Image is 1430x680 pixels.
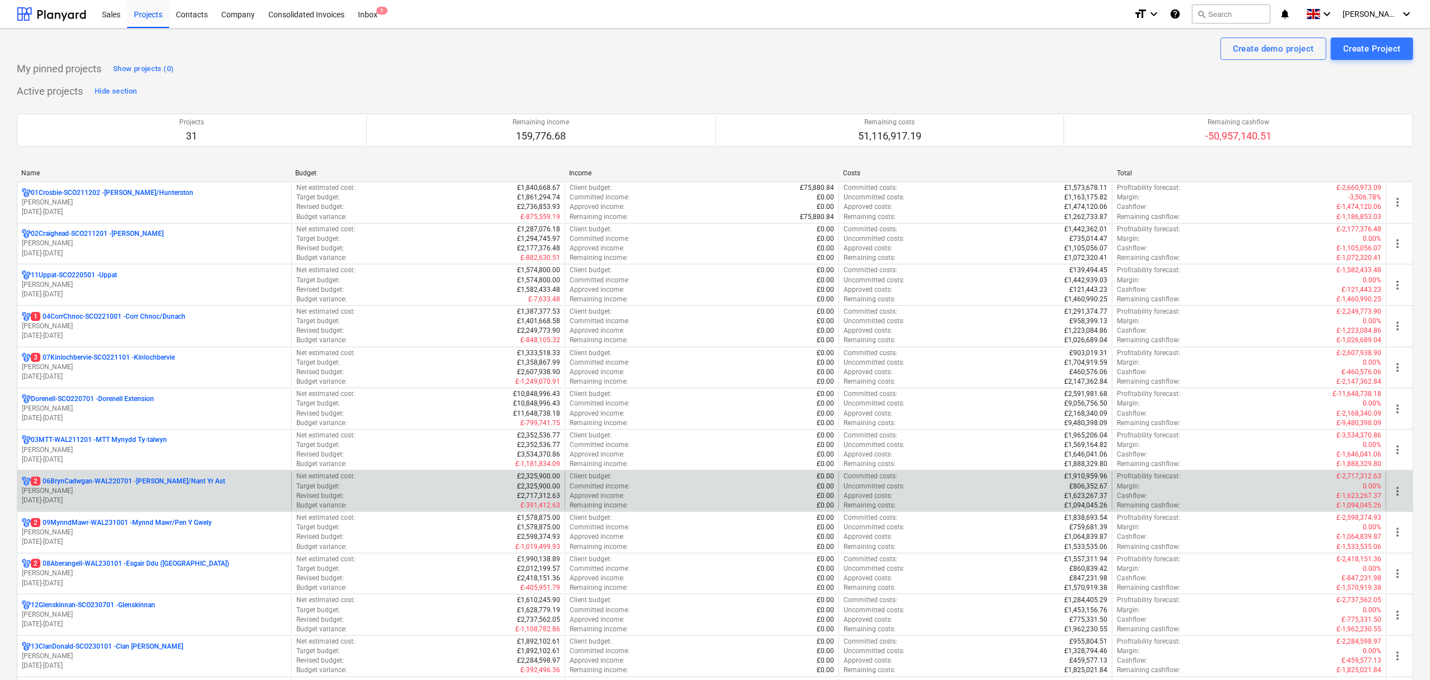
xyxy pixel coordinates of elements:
p: Revised budget : [296,367,344,377]
div: 02Craighead-SCO211201 -[PERSON_NAME][PERSON_NAME][DATE]-[DATE] [22,229,287,258]
span: more_vert [1391,608,1404,622]
div: 307Kinlochbervie-SCO221101 -Kinlochbervie[PERSON_NAME][DATE]-[DATE] [22,353,287,381]
p: Remaining income [513,118,569,127]
p: £0.00 [817,377,834,386]
p: Remaining income : [570,253,628,263]
p: 09MynndMawr-WAL231001 - Mynnd Mawr/Pen Y Gwely [31,518,212,528]
p: Budget variance : [296,377,347,386]
p: £1,387,377.53 [517,307,560,316]
p: Approved income : [570,409,625,418]
p: Net estimated cost : [296,266,355,275]
p: Cashflow : [1117,285,1147,295]
button: Create demo project [1221,38,1326,60]
p: Net estimated cost : [296,348,355,358]
p: £1,704,919.59 [1064,358,1107,367]
p: Profitability forecast : [1117,183,1180,193]
p: Profitability forecast : [1117,389,1180,399]
p: Margin : [1117,399,1140,408]
p: £1,582,433.48 [517,285,560,295]
p: £1,105,056.07 [1064,244,1107,253]
iframe: Chat Widget [1374,626,1430,680]
p: £0.00 [817,276,834,285]
p: £-2,168,340.09 [1336,409,1381,418]
p: £903,019.31 [1069,348,1107,358]
p: 0.00% [1363,276,1381,285]
div: Project has multi currencies enabled [22,229,31,239]
i: keyboard_arrow_down [1147,7,1161,21]
p: Budget variance : [296,295,347,304]
p: £0.00 [817,367,834,377]
p: -3,506.78% [1348,193,1381,202]
p: £-2,249,773.90 [1336,307,1381,316]
p: [PERSON_NAME] [22,610,287,620]
p: £11,648,738.18 [513,409,560,418]
p: £-11,648,738.18 [1333,389,1381,399]
p: 11Uppat-SCO220501 - Uppat [31,271,117,280]
p: £1,861,294.74 [517,193,560,202]
p: Approved costs : [844,244,892,253]
p: £0.00 [817,225,834,234]
p: [PERSON_NAME] [22,445,287,455]
p: [DATE] - [DATE] [22,372,287,381]
span: [PERSON_NAME] [1343,10,1399,18]
p: Remaining cashflow : [1117,295,1180,304]
p: 0.00% [1363,234,1381,244]
div: Project has multi currencies enabled [22,188,31,198]
i: keyboard_arrow_down [1320,7,1334,21]
p: £-2,147,362.84 [1336,377,1381,386]
p: £-1,105,056.07 [1336,244,1381,253]
p: £2,249,773.90 [517,326,560,336]
span: more_vert [1391,485,1404,498]
p: Committed costs : [844,225,897,234]
p: Approved income : [570,367,625,377]
div: Project has multi currencies enabled [22,642,31,651]
p: £-1,582,433.48 [1336,266,1381,275]
p: £0.00 [817,399,834,408]
p: Margin : [1117,358,1140,367]
p: Committed income : [570,316,630,326]
p: £0.00 [817,348,834,358]
p: Approved income : [570,285,625,295]
div: 104CorrChnoc-SCO221001 -Corr Chnoc/Dunach[PERSON_NAME][DATE]-[DATE] [22,312,287,341]
p: 03MTT-WAL211201 - MTT Mynydd Ty-talwyn [31,435,167,445]
p: 31 [179,129,204,143]
p: Approved costs : [844,409,892,418]
p: £-882,630.51 [520,253,560,263]
p: Client budget : [570,348,612,358]
p: Target budget : [296,316,340,326]
div: Project has multi currencies enabled [22,477,31,486]
p: Remaining cashflow : [1117,336,1180,345]
div: Create Project [1343,41,1401,56]
p: [PERSON_NAME] [22,198,287,207]
button: Show projects (0) [110,60,176,78]
p: Client budget : [570,307,612,316]
p: Profitability forecast : [1117,266,1180,275]
p: Uncommitted costs : [844,234,905,244]
div: Costs [843,169,1108,177]
p: Remaining income : [570,377,628,386]
p: £2,177,376.48 [517,244,560,253]
p: Approved costs : [844,285,892,295]
button: Search [1192,4,1270,24]
p: Uncommitted costs : [844,358,905,367]
p: [PERSON_NAME] [22,280,287,290]
p: Margin : [1117,276,1140,285]
p: [PERSON_NAME] [22,239,287,248]
div: 11Uppat-SCO220501 -Uppat[PERSON_NAME][DATE]-[DATE] [22,271,287,299]
p: Remaining income : [570,295,628,304]
p: Budget variance : [296,253,347,263]
div: 03MTT-WAL211201 -MTT Mynydd Ty-talwyn[PERSON_NAME][DATE]-[DATE] [22,435,287,464]
p: 04CorrChnoc-SCO221001 - Corr Chnoc/Dunach [31,312,185,322]
span: 1 [376,7,388,15]
p: Active projects [17,85,83,98]
div: Income [569,169,834,177]
p: Projects [179,118,204,127]
p: £1,333,518.33 [517,348,560,358]
p: £0.00 [817,336,834,345]
p: £0.00 [817,389,834,399]
p: Target budget : [296,276,340,285]
p: Committed costs : [844,348,897,358]
p: Remaining cashflow : [1117,212,1180,222]
p: £10,848,996.43 [513,399,560,408]
p: £10,848,996.43 [513,389,560,399]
